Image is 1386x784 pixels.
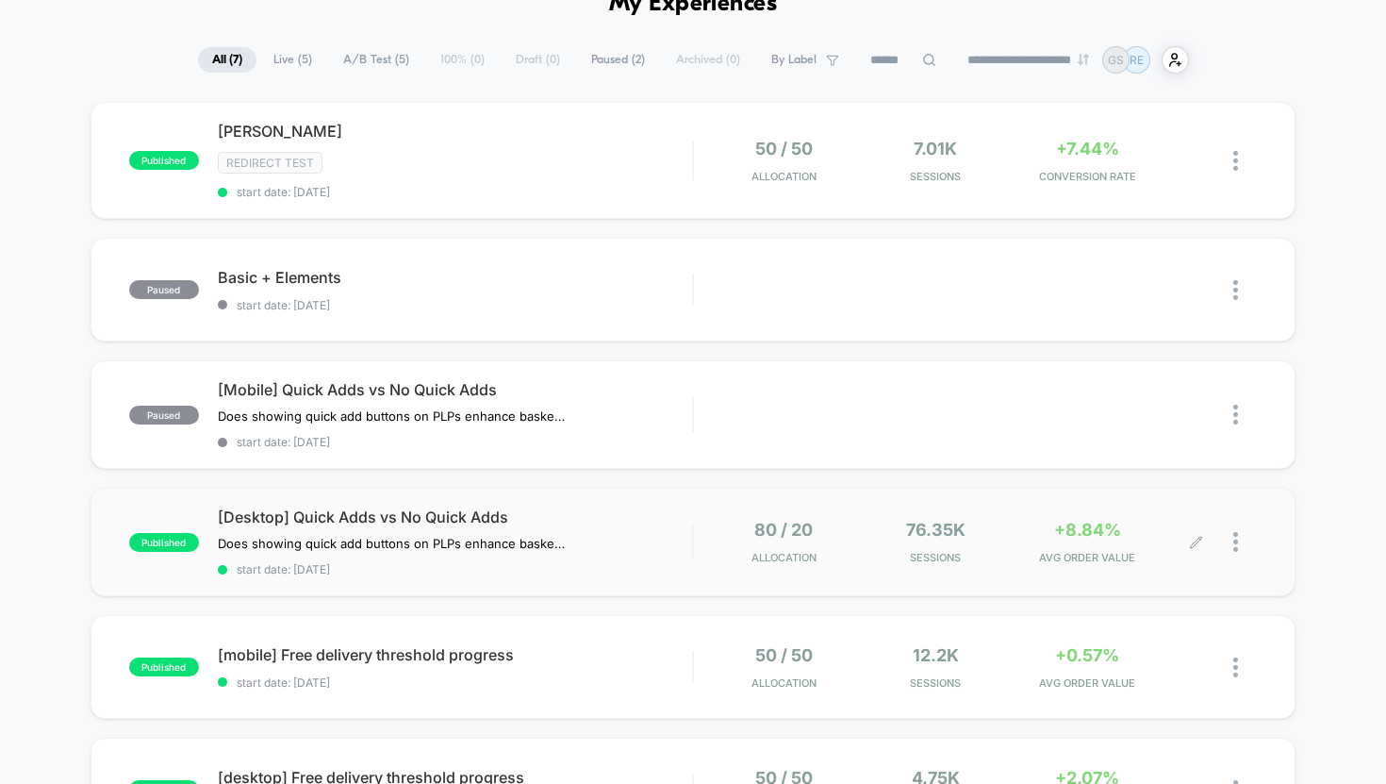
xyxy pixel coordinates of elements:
[865,170,1007,183] span: Sessions
[259,47,326,73] span: Live ( 5 )
[218,676,693,690] span: start date: [DATE]
[218,122,693,141] span: [PERSON_NAME]
[755,645,813,665] span: 50 / 50
[218,536,568,551] span: Does showing quick add buttons on PLPs enhance basket values or conversely compromise CR
[754,520,813,540] span: 80 / 20
[906,520,965,540] span: 76.35k
[1233,532,1238,552] img: close
[218,268,693,287] span: Basic + Elements
[218,409,568,424] span: Does showing quick add buttons on PLPs enhance basket values or conversely compromise CR
[1078,54,1089,65] img: end
[771,53,817,67] span: By Label
[1016,676,1159,690] span: AVG ORDER VALUE
[1233,405,1238,425] img: close
[329,47,423,73] span: A/B Test ( 5 )
[218,298,693,312] span: start date: [DATE]
[914,139,957,158] span: 7.01k
[218,152,322,174] span: Redirect Test
[129,406,199,425] span: paused
[1233,658,1238,677] img: close
[1108,53,1124,67] p: GS
[1130,53,1144,67] p: RE
[1054,520,1121,540] span: +8.84%
[218,562,693,576] span: start date: [DATE]
[129,533,199,552] span: published
[129,280,199,299] span: paused
[218,645,693,664] span: [mobile] Free delivery threshold progress
[218,185,693,199] span: start date: [DATE]
[1233,280,1238,300] img: close
[755,139,813,158] span: 50 / 50
[865,676,1007,690] span: Sessions
[1233,151,1238,171] img: close
[865,551,1007,564] span: Sessions
[577,47,659,73] span: Paused ( 2 )
[1055,645,1119,665] span: +0.57%
[751,551,817,564] span: Allocation
[218,380,693,399] span: [Mobile] Quick Adds vs No Quick Adds
[913,645,959,665] span: 12.2k
[1016,170,1159,183] span: CONVERSION RATE
[751,676,817,690] span: Allocation
[129,151,199,170] span: published
[129,658,199,676] span: published
[218,435,693,449] span: start date: [DATE]
[198,47,256,73] span: All ( 7 )
[1016,551,1159,564] span: AVG ORDER VALUE
[1056,139,1119,158] span: +7.44%
[751,170,817,183] span: Allocation
[218,508,693,526] span: [Desktop] Quick Adds vs No Quick Adds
